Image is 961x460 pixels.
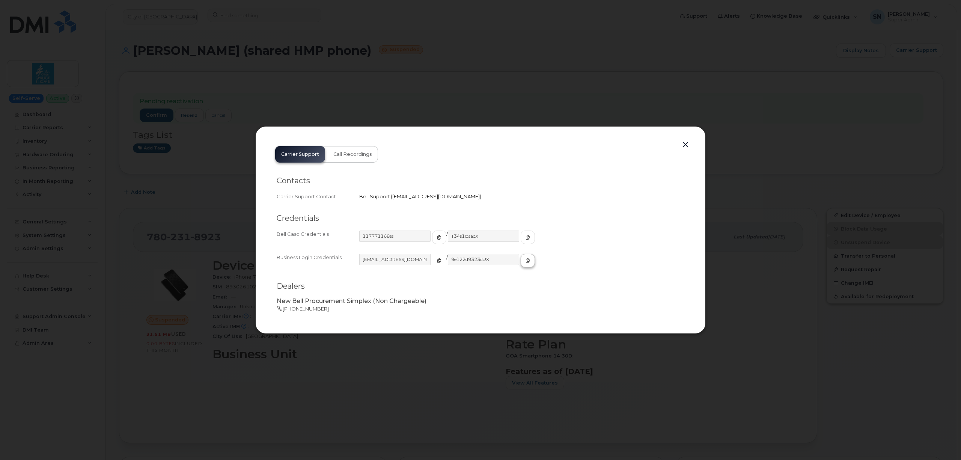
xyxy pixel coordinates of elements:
p: New Bell Procurement Simplex (Non Chargeable) [277,297,684,306]
span: Call Recordings [333,151,372,157]
div: Business Login Credentials [277,254,359,274]
h2: Credentials [277,214,684,223]
div: / [359,231,684,251]
div: / [359,254,684,274]
p: [PHONE_NUMBER] [277,305,684,312]
div: Carrier Support Contact [277,193,359,200]
h2: Contacts [277,176,684,186]
span: Bell Support [359,193,390,199]
button: copy to clipboard [521,231,535,244]
span: [EMAIL_ADDRESS][DOMAIN_NAME] [392,193,480,199]
h2: Dealers [277,282,684,291]
button: copy to clipboard [432,231,446,244]
button: copy to clipboard [432,254,446,267]
div: Bell Caso Credentials [277,231,359,251]
button: copy to clipboard [521,254,535,267]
